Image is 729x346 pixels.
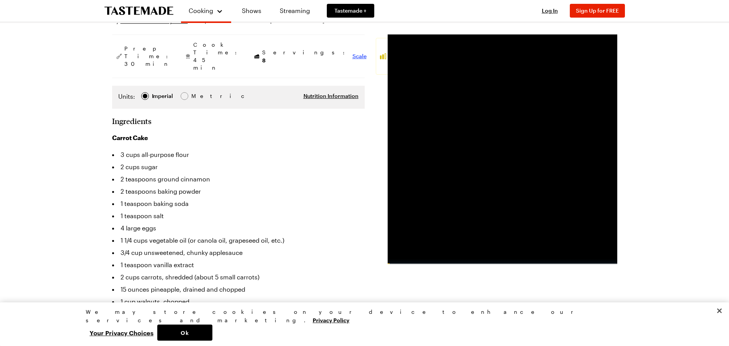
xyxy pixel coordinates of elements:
[191,92,208,100] span: Metric
[711,302,728,319] button: Close
[388,34,617,264] video-js: Video Player
[388,34,617,264] iframe: Advertisement
[86,308,637,341] div: Privacy
[262,49,349,64] span: Servings:
[313,316,349,323] a: More information about your privacy, opens in a new tab
[112,271,365,283] li: 2 cups carrots, shredded (about 5 small carrots)
[112,210,365,222] li: 1 teaspoon salt
[112,161,365,173] li: 2 cups sugar
[112,283,365,295] li: 15 ounces pineapple, drained and chopped
[112,259,365,271] li: 1 teaspoon vanilla extract
[112,295,365,308] li: 1 cup walnuts, chopped
[112,149,365,161] li: 3 cups all-purpose flour
[112,234,365,246] li: 1 1/4 cups vegetable oil (or canola oil, grapeseed oil, etc.)
[86,308,637,325] div: We may store cookies on your device to enhance our services and marketing.
[112,173,365,185] li: 2 teaspoons ground cinnamon
[152,92,174,100] span: Imperial
[262,56,266,64] span: 8
[352,52,367,60] button: Scale
[327,4,374,18] a: Tastemade +
[191,92,207,100] div: Metric
[542,7,558,14] span: Log In
[124,45,172,68] span: Prep Time: 30 min
[112,133,365,142] h3: Carrot Cake
[303,92,359,100] button: Nutrition Information
[118,92,207,103] div: Imperial Metric
[112,222,365,234] li: 4 large eggs
[118,92,135,101] label: Units:
[334,7,367,15] span: Tastemade +
[112,197,365,210] li: 1 teaspoon baking soda
[86,325,157,341] button: Your Privacy Choices
[189,7,213,14] span: Cooking
[535,7,565,15] button: Log In
[152,92,173,100] div: Imperial
[112,116,152,126] h2: Ingredients
[189,3,223,18] button: Cooking
[576,7,619,14] span: Sign Up for FREE
[112,246,365,259] li: 3/4 cup unsweetened, chunky applesauce
[157,325,212,341] button: Ok
[193,41,241,72] span: Cook Time: 45 min
[570,4,625,18] button: Sign Up for FREE
[112,185,365,197] li: 2 teaspoons baking powder
[104,7,173,15] a: To Tastemade Home Page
